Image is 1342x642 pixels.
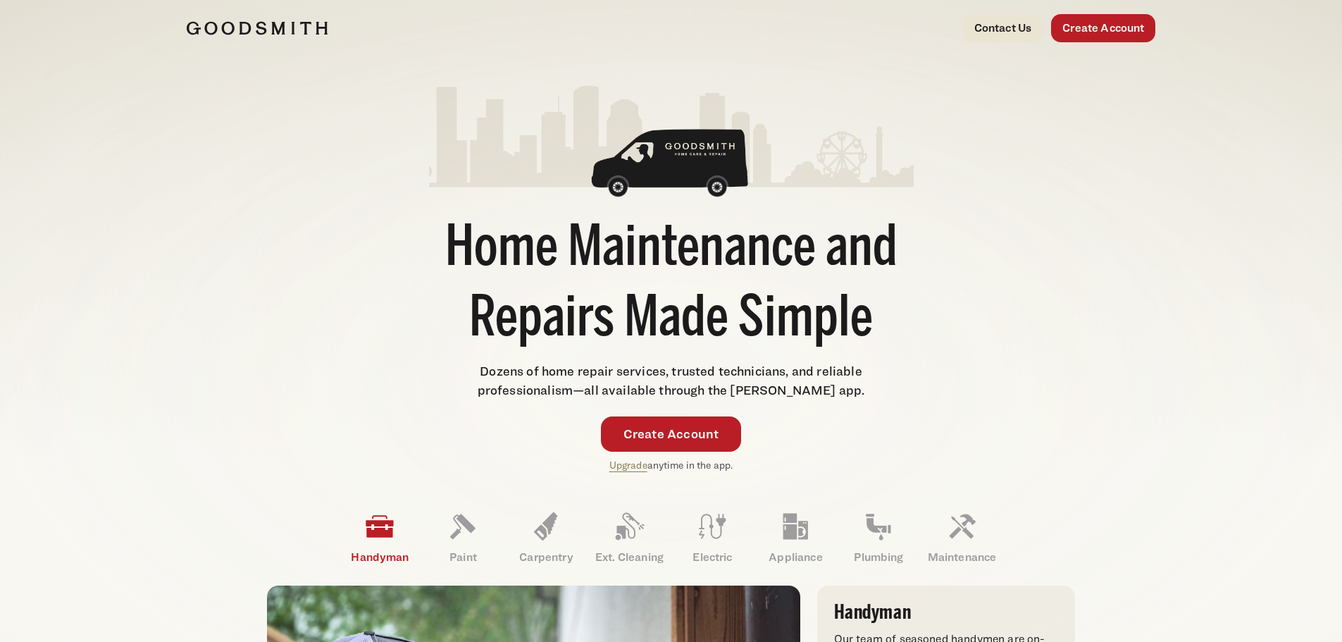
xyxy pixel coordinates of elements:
[421,549,504,566] p: Paint
[504,549,588,566] p: Carpentry
[837,501,920,574] a: Plumbing
[920,501,1003,574] a: Maintenance
[338,501,421,574] a: Handyman
[601,416,742,452] a: Create Account
[754,501,837,574] a: Appliance
[963,14,1043,42] a: Contact Us
[187,21,328,35] img: Goodsmith
[754,549,837,566] p: Appliance
[478,364,865,397] span: Dozens of home repair services, trusted technicians, and reliable professionalism—all available t...
[421,501,504,574] a: Paint
[504,501,588,574] a: Carpentry
[609,459,647,471] a: Upgrade
[588,501,671,574] a: Ext. Cleaning
[609,457,733,474] p: anytime in the app.
[338,549,421,566] p: Handyman
[671,501,754,574] a: Electric
[671,549,754,566] p: Electric
[588,549,671,566] p: Ext. Cleaning
[834,603,1058,622] h3: Handyman
[429,215,914,356] h1: Home Maintenance and Repairs Made Simple
[920,549,1003,566] p: Maintenance
[837,549,920,566] p: Plumbing
[1051,14,1155,42] a: Create Account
